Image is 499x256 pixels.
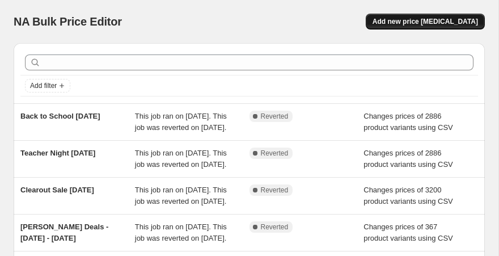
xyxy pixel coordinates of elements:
span: NA Bulk Price Editor [14,15,122,28]
span: [PERSON_NAME] Deals - [DATE] - [DATE] [20,223,108,242]
span: Reverted [261,186,289,195]
span: This job ran on [DATE]. This job was reverted on [DATE]. [135,186,227,205]
span: This job ran on [DATE]. This job was reverted on [DATE]. [135,149,227,169]
span: Changes prices of 2886 product variants using CSV [363,112,453,132]
span: Add new price [MEDICAL_DATA] [373,17,478,26]
span: Teacher Night [DATE] [20,149,95,157]
span: Changes prices of 2886 product variants using CSV [363,149,453,169]
span: Reverted [261,149,289,158]
span: This job ran on [DATE]. This job was reverted on [DATE]. [135,223,227,242]
span: Clearout Sale [DATE] [20,186,94,194]
span: Back to School [DATE] [20,112,100,120]
span: Reverted [261,112,289,121]
button: Add new price [MEDICAL_DATA] [366,14,485,30]
span: Changes prices of 3200 product variants using CSV [363,186,453,205]
button: Add filter [25,79,70,93]
span: Reverted [261,223,289,232]
span: Changes prices of 367 product variants using CSV [363,223,453,242]
span: This job ran on [DATE]. This job was reverted on [DATE]. [135,112,227,132]
span: Add filter [30,81,57,90]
